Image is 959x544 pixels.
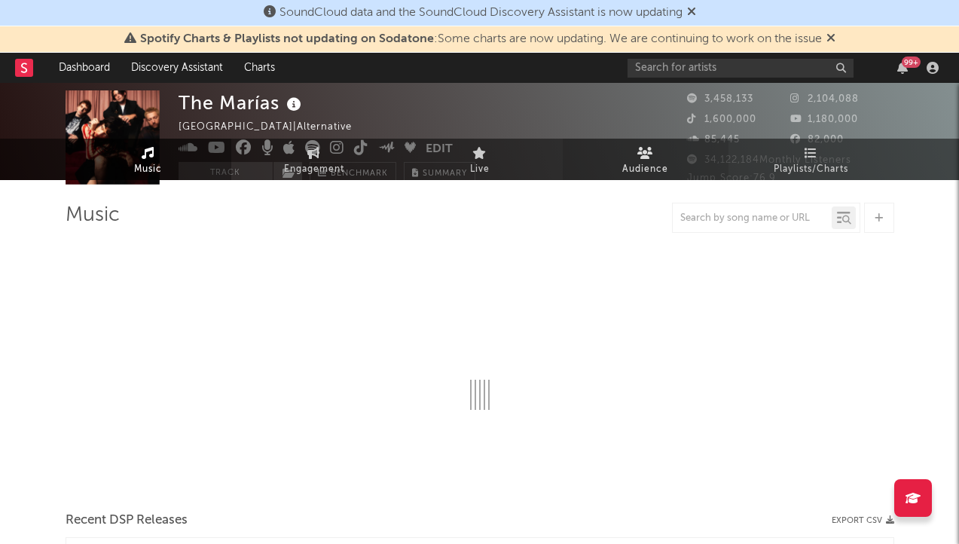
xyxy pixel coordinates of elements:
[790,94,859,104] span: 2,104,088
[179,118,369,136] div: [GEOGRAPHIC_DATA] | Alternative
[687,135,740,145] span: 85,445
[179,90,305,115] div: The Marías
[66,139,231,180] a: Music
[397,139,563,180] a: Live
[628,59,854,78] input: Search for artists
[284,160,344,179] span: Engagement
[673,212,832,225] input: Search by song name or URL
[728,139,894,180] a: Playlists/Charts
[140,33,434,45] span: Spotify Charts & Playlists not updating on Sodatone
[231,139,397,180] a: Engagement
[902,57,921,68] div: 99 +
[897,62,908,74] button: 99+
[121,53,234,83] a: Discovery Assistant
[832,516,894,525] button: Export CSV
[687,7,696,19] span: Dismiss
[234,53,286,83] a: Charts
[774,160,848,179] span: Playlists/Charts
[66,512,188,530] span: Recent DSP Releases
[826,33,835,45] span: Dismiss
[470,160,490,179] span: Live
[140,33,822,45] span: : Some charts are now updating. We are continuing to work on the issue
[563,139,728,180] a: Audience
[790,115,858,124] span: 1,180,000
[687,94,753,104] span: 3,458,133
[134,160,162,179] span: Music
[48,53,121,83] a: Dashboard
[622,160,668,179] span: Audience
[790,135,844,145] span: 82,000
[279,7,683,19] span: SoundCloud data and the SoundCloud Discovery Assistant is now updating
[687,115,756,124] span: 1,600,000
